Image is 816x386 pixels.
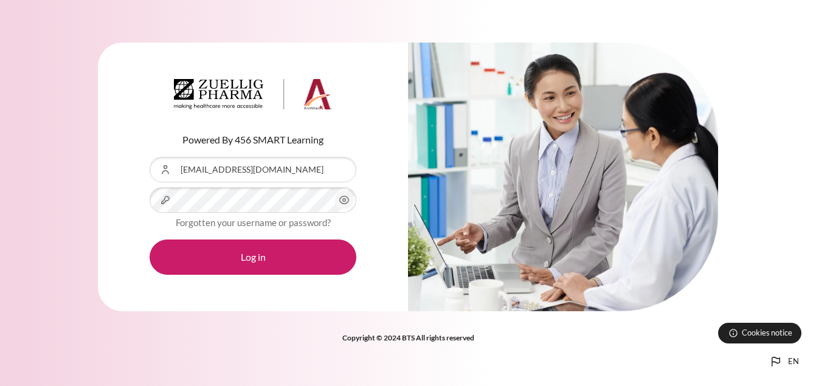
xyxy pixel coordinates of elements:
input: Username or Email Address [150,157,356,182]
a: Architeck [174,79,332,114]
a: Forgotten your username or password? [176,217,331,228]
strong: Copyright © 2024 BTS All rights reserved [342,333,474,342]
button: Log in [150,240,356,275]
button: Cookies notice [718,323,801,343]
img: Architeck [174,79,332,109]
span: en [788,356,799,368]
button: Languages [764,350,804,374]
p: Powered By 456 SMART Learning [150,133,356,147]
span: Cookies notice [742,327,792,339]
